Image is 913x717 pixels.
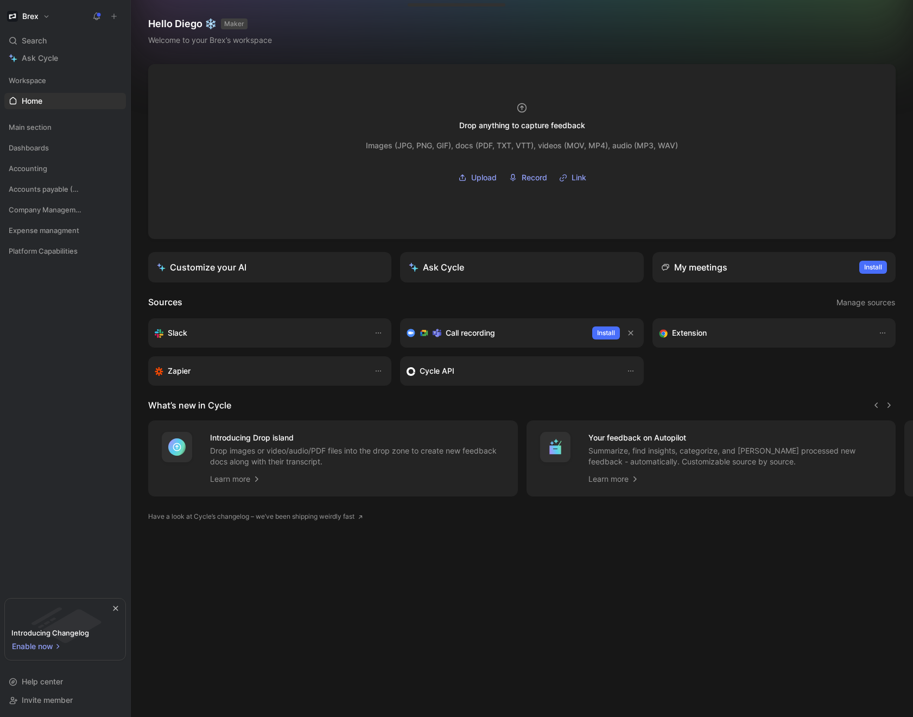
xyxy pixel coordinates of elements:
[407,364,615,378] div: Sync customers & send feedback from custom sources. Get inspired by our favorite use case
[9,225,79,236] span: Expense managment
[22,677,63,686] span: Help center
[210,431,505,444] h4: Introducing Drop island
[7,11,18,22] img: Brex
[446,326,495,339] h3: Call recording
[210,473,261,486] a: Learn more
[859,261,887,274] button: Install
[4,33,126,49] div: Search
[4,202,126,221] div: Company Management
[4,674,126,690] div: Help center
[9,204,82,215] span: Company Management
[148,34,272,47] div: Welcome to your Brex’s workspace
[9,163,47,174] span: Accounting
[168,364,191,378] h3: Zapier
[148,511,363,522] a: Have a look at Cycle’s changelog – we’ve been shipping weirdly fast
[157,261,246,274] div: Customize your AI
[4,222,126,242] div: Expense managment
[4,72,126,89] div: Workspace
[661,261,727,274] div: My meetings
[659,326,867,339] div: Capture feedback from anywhere on the web
[221,18,248,29] button: MAKER
[588,473,639,486] a: Learn more
[588,445,883,467] p: Summarize, find insights, categorize, and [PERSON_NAME] processed new feedback - automatically. C...
[14,599,116,654] img: bg-BLZuj68n.svg
[22,96,42,106] span: Home
[420,364,454,378] h3: Cycle API
[4,119,126,135] div: Main section
[522,171,547,184] span: Record
[148,252,391,282] a: Customize your AI
[4,202,126,218] div: Company Management
[4,181,126,197] div: Accounts payable (AP)
[210,445,505,467] p: Drop images or video/audio/PDF files into the drop zone to create new feedback docs along with th...
[4,9,53,24] button: BrexBrex
[592,326,620,339] button: Install
[415,1,465,5] div: Drop anything here to capture feedback
[148,399,231,412] h2: What’s new in Cycle
[9,142,49,153] span: Dashboards
[11,626,89,639] div: Introducing Changelog
[459,119,585,132] div: Drop anything to capture feedback
[155,364,363,378] div: Capture feedback from thousands of sources with Zapier (survey results, recordings, sheets, etc).
[454,169,500,186] button: Upload
[155,326,363,339] div: Sync your customers, send feedback and get updates in Slack
[22,52,58,65] span: Ask Cycle
[836,296,895,309] span: Manage sources
[407,326,583,339] div: Record & transcribe meetings from Zoom, Meet & Teams.
[4,222,126,238] div: Expense managment
[12,640,54,653] span: Enable now
[4,140,126,156] div: Dashboards
[4,50,126,66] a: Ask Cycle
[836,295,896,310] button: Manage sources
[148,295,182,310] h2: Sources
[4,181,126,200] div: Accounts payable (AP)
[4,119,126,139] div: Main section
[505,169,551,186] button: Record
[11,639,62,653] button: Enable now
[864,262,882,273] span: Install
[672,326,707,339] h3: Extension
[409,261,464,274] div: Ask Cycle
[588,431,883,444] h4: Your feedback on Autopilot
[9,184,81,194] span: Accounts payable (AP)
[4,243,126,259] div: Platform Capabilities
[400,252,643,282] button: Ask Cycle
[4,692,126,708] div: Invite member
[22,11,39,21] h1: Brex
[22,34,47,47] span: Search
[9,75,46,86] span: Workspace
[148,17,272,30] h1: Hello Diego ❄️
[4,140,126,159] div: Dashboards
[9,122,52,133] span: Main section
[4,160,126,177] div: Accounting
[9,246,78,256] span: Platform Capabilities
[415,5,465,9] div: Docs, images, videos, audio files, links & more
[366,139,678,152] div: Images (JPG, PNG, GIF), docs (PDF, TXT, VTT), videos (MOV, MP4), audio (MP3, WAV)
[4,243,126,262] div: Platform Capabilities
[572,171,586,184] span: Link
[168,326,187,339] h3: Slack
[555,169,590,186] button: Link
[4,93,126,109] a: Home
[22,695,73,705] span: Invite member
[471,171,497,184] span: Upload
[597,328,615,338] span: Install
[4,160,126,180] div: Accounting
